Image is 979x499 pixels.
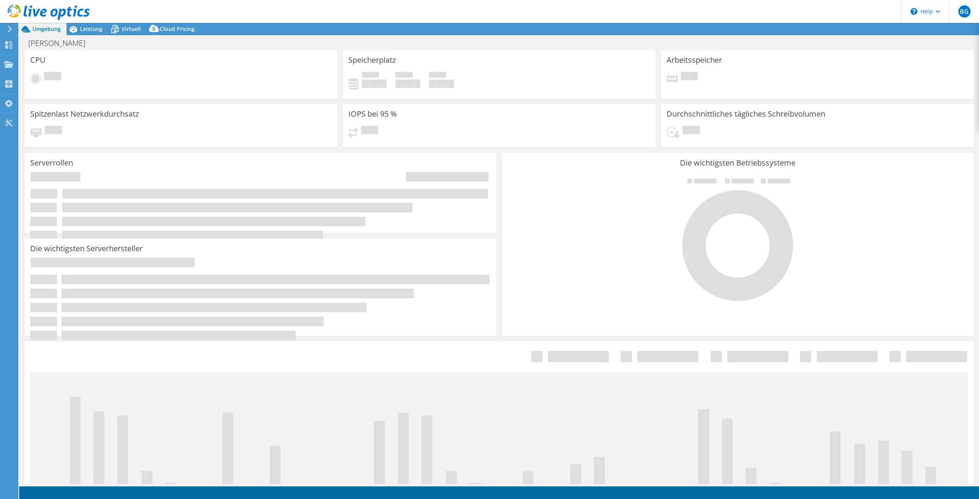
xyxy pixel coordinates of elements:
h3: Die wichtigsten Serverhersteller [30,244,143,253]
h1: [PERSON_NAME] [25,39,97,47]
span: Ausstehend [681,72,698,82]
span: Virtuell [122,25,141,33]
h3: Speicherplatz [348,56,396,64]
h3: Arbeitsspeicher [667,56,722,64]
span: Cloud Pricing [160,25,195,33]
span: Belegt [362,72,379,80]
span: Verfügbar [395,72,413,80]
span: Leistung [80,25,102,33]
span: Insgesamt [429,72,446,80]
h3: Serverrollen [30,159,73,167]
h3: IOPS bei 95 % [348,110,397,118]
h3: Die wichtigsten Betriebssysteme [507,159,968,167]
h3: Durchschnittliches tägliches Schreibvolumen [667,110,825,118]
span: Ausstehend [683,126,700,136]
svg: \n [911,8,917,15]
h4: 0 GiB [395,80,420,88]
h4: 0 GiB [429,80,454,88]
h3: CPU [30,56,46,64]
span: Umgebung [33,25,61,33]
h4: 0 GiB [362,80,387,88]
h3: Spitzenlast Netzwerkdurchsatz [30,110,139,118]
span: BG [958,5,971,18]
span: Ausstehend [44,72,61,82]
span: Ausstehend [45,126,62,136]
span: Ausstehend [361,126,378,136]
